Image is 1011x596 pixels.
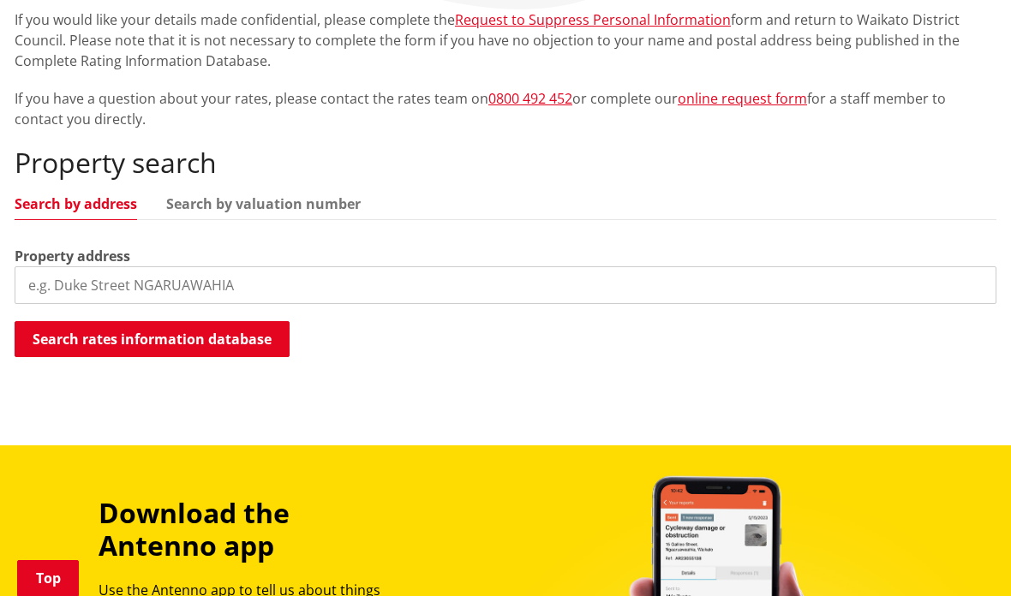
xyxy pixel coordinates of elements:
[15,321,290,357] button: Search rates information database
[15,9,996,71] p: If you would like your details made confidential, please complete the form and return to Waikato ...
[166,197,361,211] a: Search by valuation number
[15,88,996,129] p: If you have a question about your rates, please contact the rates team on or complete our for a s...
[488,89,572,108] a: 0800 492 452
[932,524,994,586] iframe: Messenger Launcher
[99,497,409,563] h3: Download the Antenno app
[455,10,731,29] a: Request to Suppress Personal Information
[17,560,79,596] a: Top
[15,146,996,179] h2: Property search
[15,197,137,211] a: Search by address
[678,89,807,108] a: online request form
[15,266,996,304] input: e.g. Duke Street NGARUAWAHIA
[15,246,130,266] label: Property address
